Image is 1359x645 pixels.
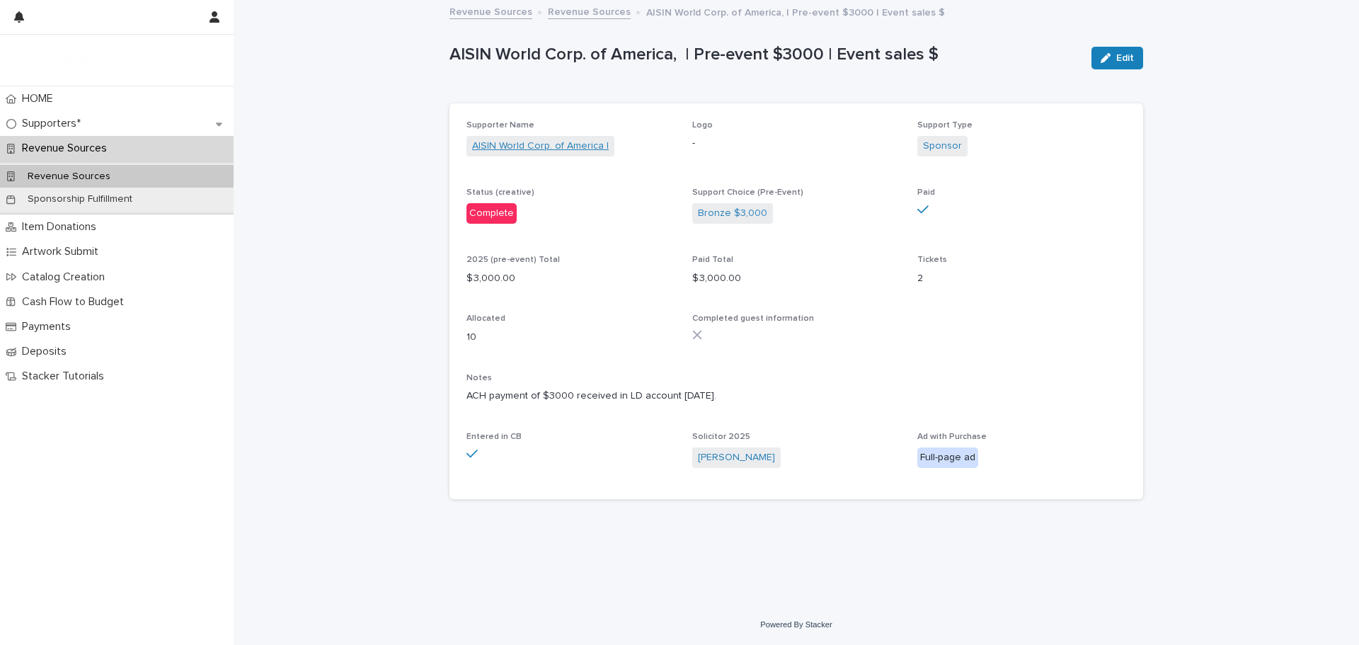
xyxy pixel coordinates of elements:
[917,447,978,468] div: Full-page ad
[16,295,135,309] p: Cash Flow to Budget
[548,3,631,19] a: Revenue Sources
[917,256,947,264] span: Tickets
[692,188,803,197] span: Support Choice (Pre-Event)
[16,220,108,234] p: Item Donations
[760,620,832,629] a: Powered By Stacker
[472,139,609,154] a: AISIN World Corp. of America |
[692,256,733,264] span: Paid Total
[698,450,775,465] a: [PERSON_NAME]
[1116,53,1134,63] span: Edit
[466,314,505,323] span: Allocated
[16,92,64,105] p: HOME
[11,46,96,74] img: uelOycrnTUq5k0evH0fI
[917,188,935,197] span: Paid
[692,136,901,151] p: -
[917,121,973,130] span: Support Type
[692,314,814,323] span: Completed guest information
[466,374,492,382] span: Notes
[692,271,901,286] p: $ 3,000.00
[16,345,78,358] p: Deposits
[917,271,1126,286] p: 2
[466,121,534,130] span: Supporter Name
[16,270,116,284] p: Catalog Creation
[16,142,118,155] p: Revenue Sources
[923,139,962,154] a: Sponsor
[16,117,92,130] p: Supporters*
[466,271,675,286] p: $ 3,000.00
[16,245,110,258] p: Artwork Submit
[466,203,517,224] div: Complete
[698,206,767,221] a: Bronze $3,000
[466,188,534,197] span: Status (creative)
[466,433,522,441] span: Entered in CB
[917,433,987,441] span: Ad with Purchase
[646,4,945,19] p: AISIN World Corp. of America, | Pre-event $3000 | Event sales $
[449,45,1080,65] p: AISIN World Corp. of America, | Pre-event $3000 | Event sales $
[1091,47,1143,69] button: Edit
[449,3,532,19] a: Revenue Sources
[16,370,115,383] p: Stacker Tutorials
[16,320,82,333] p: Payments
[466,389,1126,404] p: ACH payment of $3000 received in LD account [DATE].
[466,330,675,345] p: 10
[16,193,144,205] p: Sponsorship Fulfillment
[466,256,560,264] span: 2025 (pre-event) Total
[692,121,713,130] span: Logo
[16,171,122,183] p: Revenue Sources
[692,433,750,441] span: Solicitor 2025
